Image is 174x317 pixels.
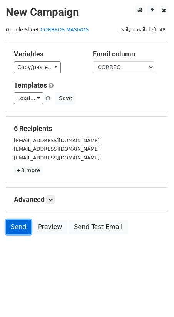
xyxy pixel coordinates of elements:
[14,146,100,152] small: [EMAIL_ADDRESS][DOMAIN_NAME]
[55,92,75,104] button: Save
[136,280,174,317] iframe: Chat Widget
[14,61,61,73] a: Copy/paste...
[117,25,168,34] span: Daily emails left: 48
[14,124,160,133] h5: 6 Recipients
[93,50,160,58] h5: Email column
[14,50,81,58] h5: Variables
[40,27,89,32] a: CORREOS MASIVOS
[136,280,174,317] div: Widget de chat
[117,27,168,32] a: Daily emails left: 48
[14,81,47,89] a: Templates
[69,220,127,234] a: Send Test Email
[6,220,31,234] a: Send
[14,92,43,104] a: Load...
[14,195,160,204] h5: Advanced
[6,27,89,32] small: Google Sheet:
[14,155,100,161] small: [EMAIL_ADDRESS][DOMAIN_NAME]
[14,137,100,143] small: [EMAIL_ADDRESS][DOMAIN_NAME]
[14,166,43,175] a: +3 more
[33,220,67,234] a: Preview
[6,6,168,19] h2: New Campaign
